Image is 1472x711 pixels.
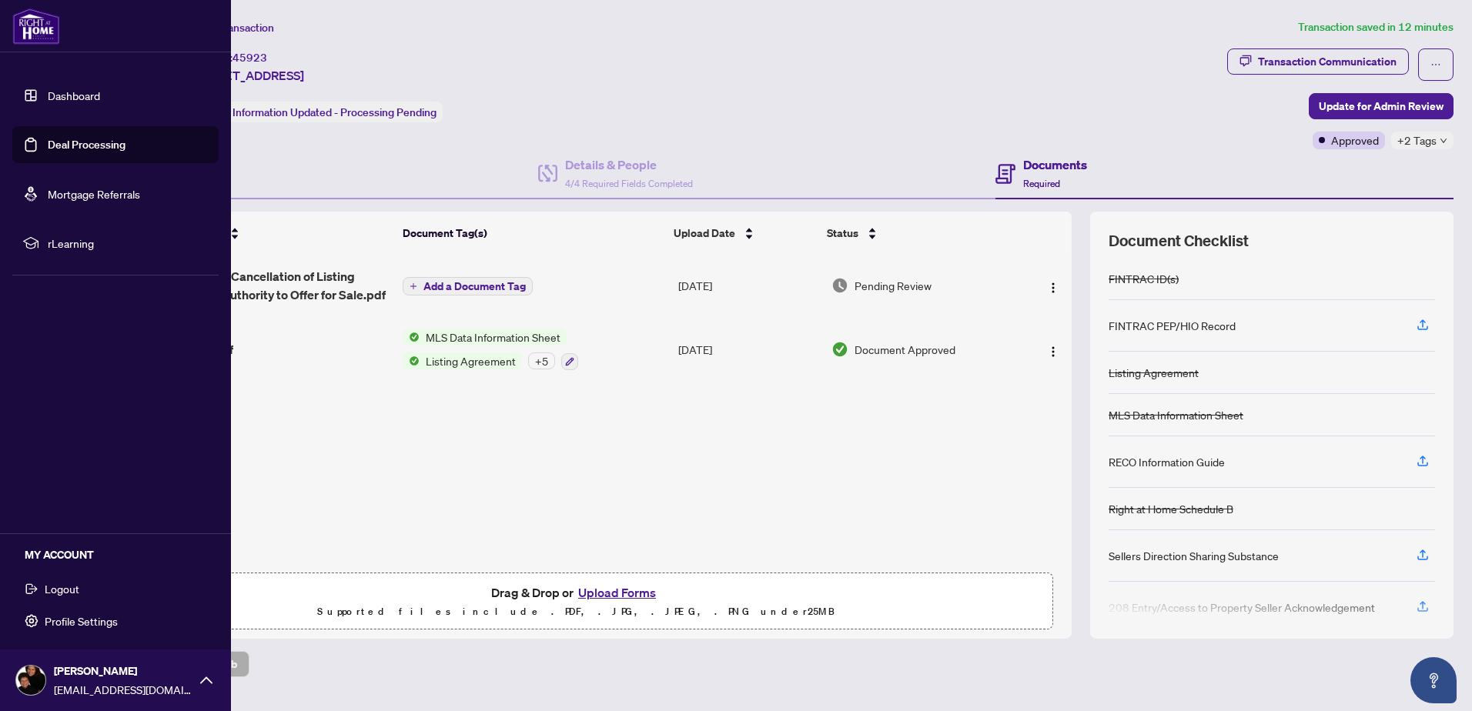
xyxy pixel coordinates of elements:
[1109,364,1199,381] div: Listing Agreement
[148,212,396,255] th: (2) File Name
[672,255,825,316] td: [DATE]
[12,576,219,602] button: Logout
[1023,178,1060,189] span: Required
[821,212,1012,255] th: Status
[396,212,667,255] th: Document Tag(s)
[403,277,533,295] button: Add a Document Tag
[667,212,821,255] th: Upload Date
[54,681,192,698] span: [EMAIL_ADDRESS][DOMAIN_NAME]
[855,277,932,294] span: Pending Review
[25,546,219,563] h5: MY ACCOUNT
[1109,500,1233,517] div: Right at Home Schedule B
[1023,155,1087,174] h4: Documents
[1397,132,1437,149] span: +2 Tags
[1109,270,1179,287] div: FINTRAC ID(s)
[491,582,661,603] span: Drag & Drop or
[420,329,567,345] span: MLS Data Information Sheet
[1227,48,1409,75] button: Transaction Communication
[191,102,443,122] div: Status:
[1109,406,1243,423] div: MLS Data Information Sheet
[528,352,555,369] div: + 5
[565,178,693,189] span: 4/4 Required Fields Completed
[1258,49,1397,74] div: Transaction Communication
[674,225,735,242] span: Upload Date
[574,582,661,603] button: Upload Forms
[45,609,118,633] span: Profile Settings
[827,225,858,242] span: Status
[1041,273,1066,298] button: Logo
[48,187,140,201] a: Mortgage Referrals
[410,282,417,290] span: plus
[191,66,304,85] span: [STREET_ADDRESS]
[1109,317,1236,334] div: FINTRAC PEP/HIO Record
[831,341,848,358] img: Document Status
[1109,547,1279,564] div: Sellers Direction Sharing Substance
[54,663,192,679] span: [PERSON_NAME]
[1410,657,1457,703] button: Open asap
[565,155,693,174] h4: Details & People
[1430,59,1441,70] span: ellipsis
[831,277,848,294] img: Document Status
[1331,132,1379,149] span: Approved
[423,281,526,292] span: Add a Document Tag
[48,235,208,252] span: rLearning
[403,276,533,296] button: Add a Document Tag
[1047,345,1059,358] img: Logo
[99,573,1052,630] span: Drag & Drop orUpload FormsSupported files include .PDF, .JPG, .JPEG, .PNG under25MB
[48,138,125,152] a: Deal Processing
[154,267,390,304] span: Ontario 242 - Cancellation of Listing Agreement Authority to Offer for Sale.pdf
[403,329,578,370] button: Status IconMLS Data Information SheetStatus IconListing Agreement+5
[48,88,100,102] a: Dashboard
[192,21,274,35] span: View Transaction
[233,51,267,65] span: 45923
[420,352,522,369] span: Listing Agreement
[1047,282,1059,294] img: Logo
[16,666,45,695] img: Profile Icon
[45,576,79,601] span: Logout
[403,329,420,345] img: Status Icon
[109,603,1043,621] p: Supported files include .PDF, .JPG, .JPEG, .PNG under 25 MB
[1319,94,1444,118] span: Update for Admin Review
[672,316,825,382] td: [DATE]
[1440,137,1447,145] span: down
[403,352,420,369] img: Status Icon
[1298,18,1454,36] article: Transaction saved in 12 minutes
[1109,230,1249,252] span: Document Checklist
[1309,93,1454,119] button: Update for Admin Review
[1109,453,1225,470] div: RECO Information Guide
[1041,337,1066,362] button: Logo
[12,608,219,634] button: Profile Settings
[233,105,437,119] span: Information Updated - Processing Pending
[855,341,955,358] span: Document Approved
[12,8,60,45] img: logo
